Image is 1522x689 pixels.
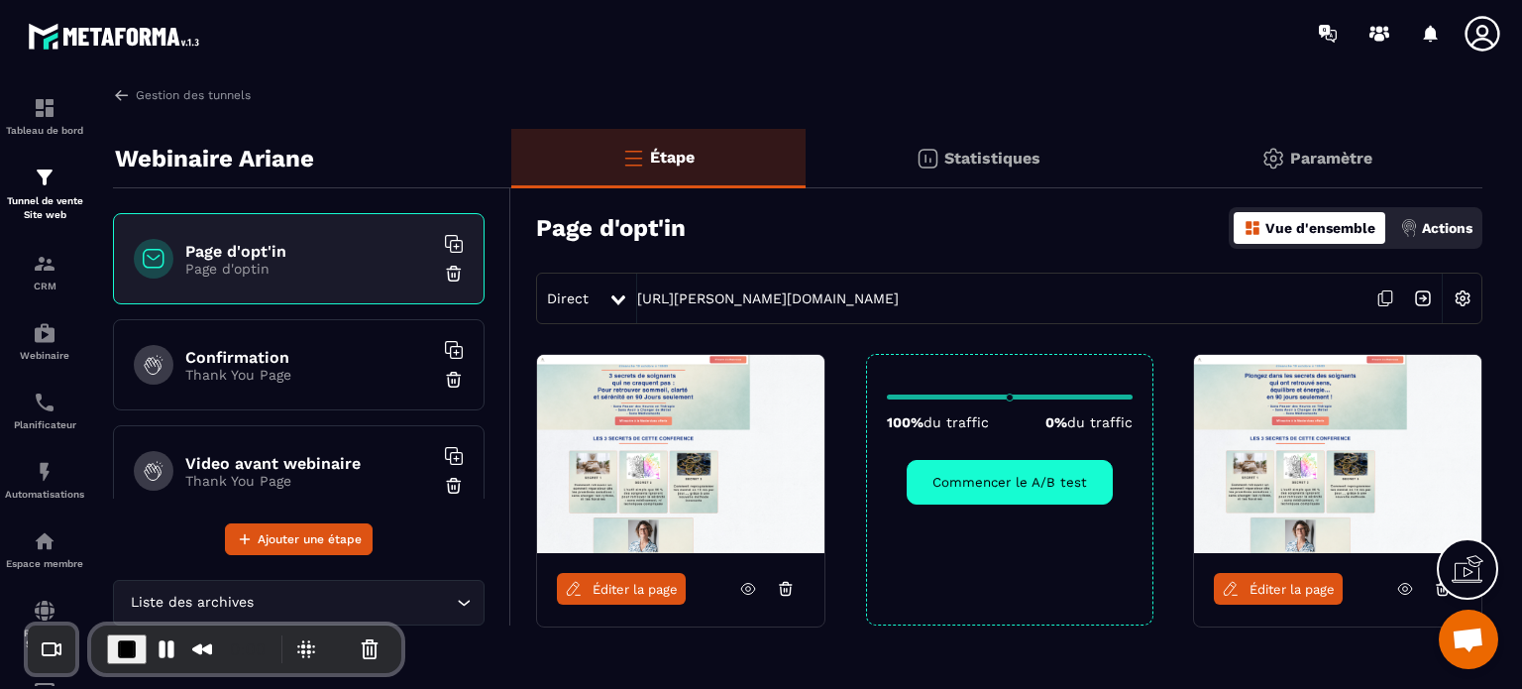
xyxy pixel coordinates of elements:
p: 0% [1045,414,1133,430]
p: Étape [650,148,695,167]
img: trash [444,370,464,390]
p: CRM [5,281,84,291]
img: automations [33,460,56,484]
img: formation [33,252,56,276]
p: Statistiques [944,149,1040,168]
img: logo [28,18,206,55]
input: Search for option [258,592,452,614]
a: formationformationTableau de bord [5,81,84,151]
a: automationsautomationsEspace membre [5,515,84,584]
p: Tableau de bord [5,125,84,136]
span: Éditer la page [593,582,678,597]
img: actions.d6e523a2.png [1400,219,1418,237]
span: Liste des archives [126,592,258,614]
a: Gestion des tunnels [113,86,251,104]
a: automationsautomationsAutomatisations [5,445,84,515]
span: Direct [547,290,589,306]
p: Vue d'ensemble [1265,220,1375,236]
span: Éditer la page [1250,582,1335,597]
p: Réseaux Sociaux [5,628,84,649]
img: bars-o.4a397970.svg [621,146,645,170]
p: 100% [887,414,989,430]
img: formation [33,96,56,120]
button: Ajouter une étape [225,523,373,555]
a: automationsautomationsWebinaire [5,306,84,376]
img: trash [444,476,464,496]
img: arrow [113,86,131,104]
img: image [1194,355,1481,553]
p: Actions [1422,220,1472,236]
img: setting-gr.5f69749f.svg [1261,147,1285,171]
a: schedulerschedulerPlanificateur [5,376,84,445]
p: Espace membre [5,558,84,569]
p: Automatisations [5,489,84,500]
span: Ajouter une étape [258,529,362,549]
h6: Confirmation [185,348,433,367]
p: Thank You Page [185,367,433,383]
h6: Page d'opt'in [185,242,433,261]
a: formationformationCRM [5,237,84,306]
p: Planificateur [5,419,84,430]
a: Éditer la page [557,573,686,605]
img: social-network [33,599,56,623]
a: Éditer la page [1214,573,1343,605]
img: stats.20deebd0.svg [916,147,939,171]
p: Page d'optin [185,261,433,277]
img: setting-w.858f3a88.svg [1444,280,1481,317]
img: automations [33,529,56,553]
h6: Video avant webinaire [185,454,433,473]
p: Webinaire [5,350,84,361]
img: dashboard-orange.40269519.svg [1244,219,1261,237]
div: Ouvrir le chat [1439,610,1498,669]
img: formation [33,166,56,189]
img: automations [33,321,56,345]
img: scheduler [33,391,56,414]
p: Thank You Page [185,473,433,489]
a: formationformationTunnel de vente Site web [5,151,84,237]
img: trash [444,264,464,284]
button: Commencer le A/B test [907,460,1113,505]
p: Webinaire Ariane [115,139,314,178]
div: Search for option [113,580,485,626]
p: Tunnel de vente Site web [5,194,84,222]
a: social-networksocial-networkRéseaux Sociaux [5,584,84,664]
p: Paramètre [1290,149,1372,168]
span: du traffic [1067,414,1133,430]
span: du traffic [924,414,989,430]
a: [URL][PERSON_NAME][DOMAIN_NAME] [637,290,899,306]
img: image [537,355,824,553]
h3: Page d'opt'in [536,214,686,242]
img: arrow-next.bcc2205e.svg [1404,280,1442,317]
